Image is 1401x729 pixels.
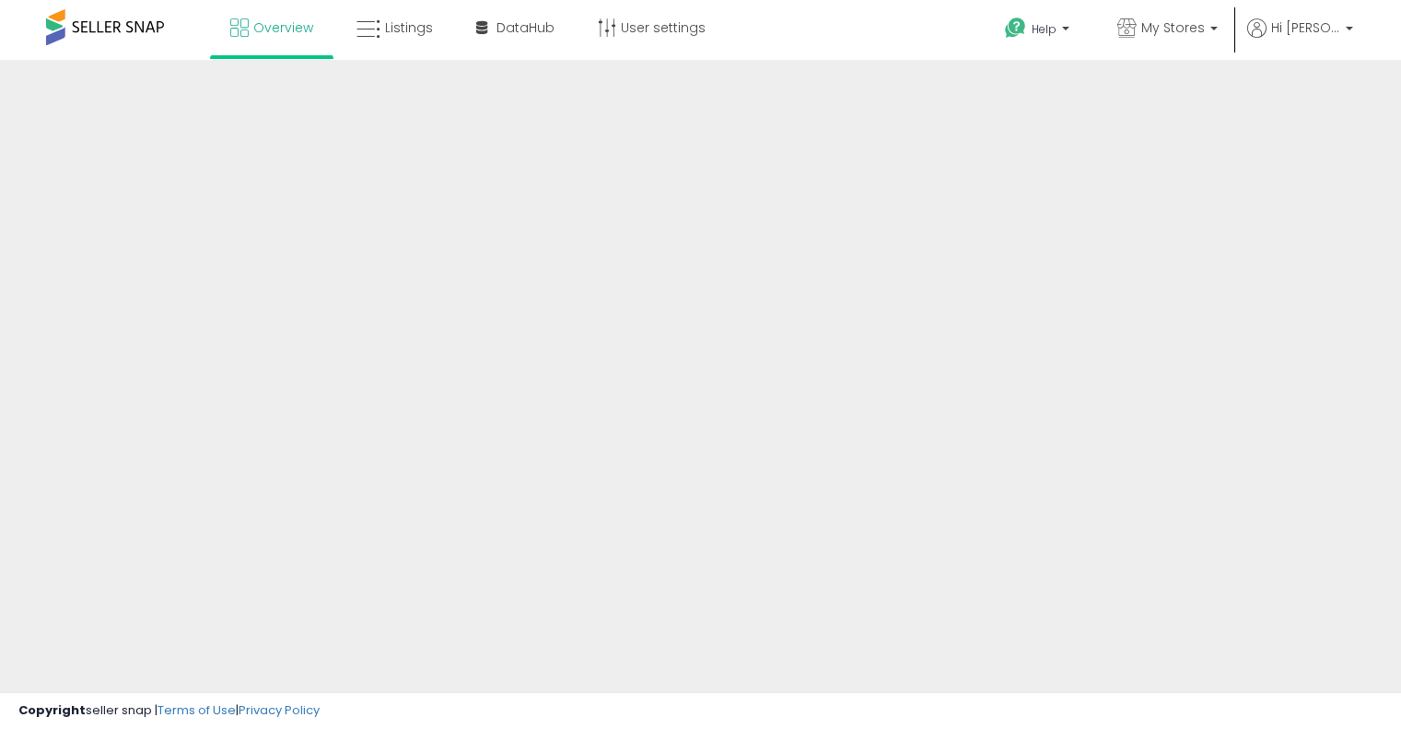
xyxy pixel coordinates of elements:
[1032,21,1057,37] span: Help
[239,701,320,719] a: Privacy Policy
[1247,18,1353,60] a: Hi [PERSON_NAME]
[253,18,313,37] span: Overview
[18,702,320,720] div: seller snap | |
[18,701,86,719] strong: Copyright
[1271,18,1340,37] span: Hi [PERSON_NAME]
[496,18,555,37] span: DataHub
[1141,18,1205,37] span: My Stores
[1004,17,1027,40] i: Get Help
[158,701,236,719] a: Terms of Use
[385,18,433,37] span: Listings
[990,3,1088,60] a: Help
